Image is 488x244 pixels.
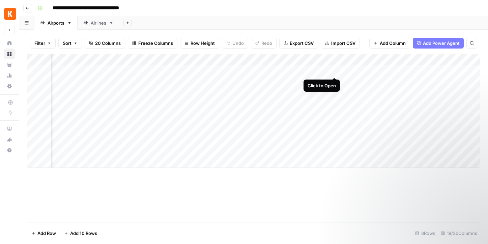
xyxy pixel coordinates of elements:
button: Sort [58,38,82,49]
button: What's new? [4,134,15,145]
a: Airlines [78,16,119,30]
img: Kayak Logo [4,8,16,20]
button: Add Power Agent [413,38,464,49]
div: Airports [48,20,64,26]
a: Browse [4,49,15,59]
button: 20 Columns [85,38,125,49]
div: 8 Rows [412,228,438,239]
span: Add Row [37,230,56,237]
a: Usage [4,70,15,81]
button: Add Row [27,228,60,239]
span: Filter [34,40,45,47]
a: Home [4,38,15,49]
span: Undo [232,40,244,47]
button: Redo [251,38,277,49]
button: Workspace: Kayak [4,5,15,22]
button: Help + Support [4,145,15,156]
div: Airlines [91,20,106,26]
a: Your Data [4,59,15,70]
button: Undo [222,38,248,49]
span: Import CSV [331,40,355,47]
button: Import CSV [321,38,360,49]
span: Redo [261,40,272,47]
button: Filter [30,38,56,49]
button: Add 10 Rows [60,228,101,239]
button: Add Column [369,38,410,49]
span: Freeze Columns [138,40,173,47]
a: Airports [34,16,78,30]
a: Settings [4,81,15,92]
a: AirOps Academy [4,123,15,134]
span: Sort [63,40,71,47]
span: Export CSV [290,40,314,47]
span: Add 10 Rows [70,230,97,237]
span: Add Column [380,40,406,47]
span: Row Height [191,40,215,47]
div: Click to Open [308,82,336,89]
button: Row Height [180,38,219,49]
span: 20 Columns [95,40,121,47]
button: Freeze Columns [128,38,177,49]
button: Export CSV [279,38,318,49]
div: 19/20 Columns [438,228,480,239]
div: What's new? [4,134,15,145]
span: Add Power Agent [423,40,460,47]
